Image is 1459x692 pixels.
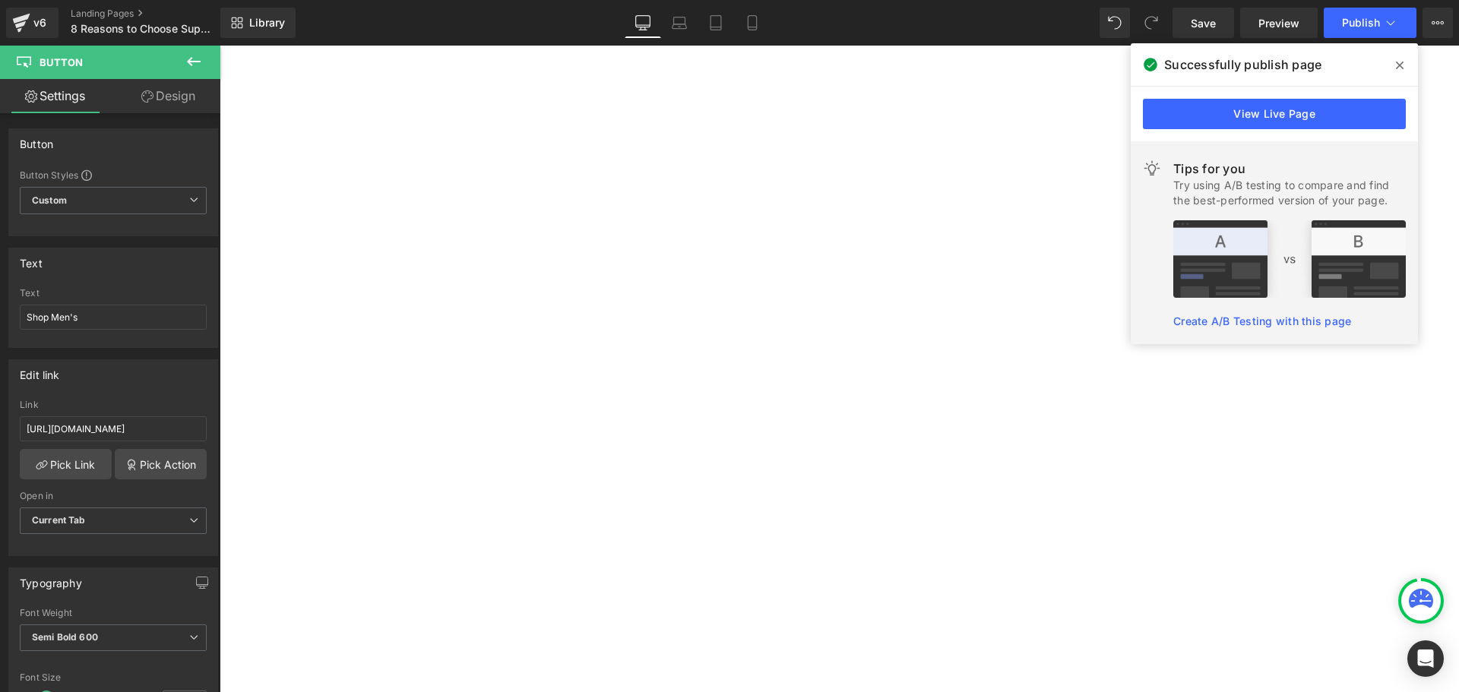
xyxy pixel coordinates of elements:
a: Create A/B Testing with this page [1173,314,1351,327]
img: light.svg [1143,160,1161,178]
button: Publish [1324,8,1416,38]
div: Button [20,129,53,150]
div: v6 [30,13,49,33]
a: Tablet [698,8,734,38]
b: Custom [32,194,67,207]
div: Text [20,248,43,270]
div: Tips for you [1173,160,1406,178]
a: View Live Page [1143,99,1406,129]
a: Desktop [625,8,661,38]
img: tip.png [1173,220,1406,298]
a: Pick Link [20,449,112,479]
a: New Library [220,8,296,38]
div: Open in [20,491,207,501]
a: Landing Pages [71,8,245,20]
a: Design [113,79,223,113]
b: Current Tab [32,514,86,526]
b: Semi Bold 600 [32,631,98,643]
div: Button Styles [20,169,207,181]
input: https://your-shop.myshopify.com [20,416,207,441]
a: Mobile [734,8,771,38]
div: Edit link [20,360,60,381]
button: Undo [1100,8,1130,38]
span: Successfully publish page [1164,55,1321,74]
div: Font Size [20,672,207,683]
span: Button [40,56,83,68]
a: Preview [1240,8,1318,38]
button: More [1423,8,1453,38]
span: Library [249,16,285,30]
div: Typography [20,568,82,589]
div: Text [20,288,207,299]
div: Font Weight [20,608,207,618]
div: Try using A/B testing to compare and find the best-performed version of your page. [1173,178,1406,208]
span: 8 Reasons to Choose Supportive Slippers [71,23,217,35]
a: Laptop [661,8,698,38]
span: Save [1191,15,1216,31]
a: Pick Action [115,449,207,479]
span: Preview [1258,15,1299,31]
button: Redo [1136,8,1166,38]
div: Open Intercom Messenger [1407,640,1444,677]
div: Link [20,400,207,410]
a: v6 [6,8,59,38]
span: Publish [1342,17,1380,29]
